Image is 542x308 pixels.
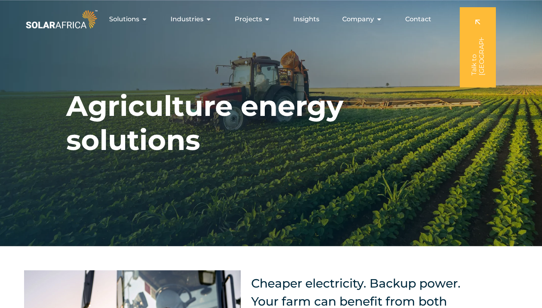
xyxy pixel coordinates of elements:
[109,14,139,24] span: Solutions
[235,14,262,24] span: Projects
[342,14,374,24] span: Company
[171,14,203,24] span: Industries
[66,89,476,157] h1: Agriculture energy solutions
[99,11,438,27] div: Menu Toggle
[293,14,319,24] a: Insights
[405,14,431,24] a: Contact
[99,11,438,27] nav: Menu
